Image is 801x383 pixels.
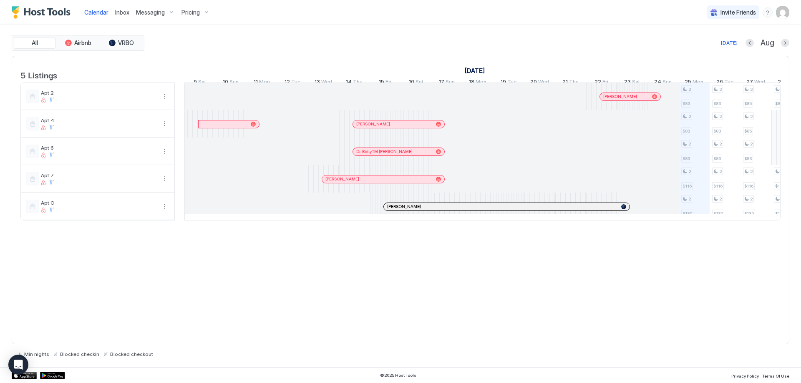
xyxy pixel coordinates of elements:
[719,169,722,174] span: 2
[379,78,384,87] span: 15
[683,183,692,189] span: $116
[719,196,722,202] span: 2
[744,211,754,216] span: $130
[688,169,691,174] span: 2
[750,87,753,92] span: 2
[356,121,390,127] span: [PERSON_NAME]
[744,77,767,89] a: August 27, 2025
[594,78,601,87] span: 22
[229,78,239,87] span: Sun
[744,128,752,134] span: $85
[387,204,421,209] span: [PERSON_NAME]
[159,119,169,129] button: More options
[476,78,486,87] span: Mon
[713,101,721,106] span: $83
[110,351,153,357] span: Blocked checkout
[191,77,208,89] a: August 9, 2025
[467,77,489,89] a: August 18, 2025
[437,77,457,89] a: August 17, 2025
[716,78,723,87] span: 26
[159,91,169,101] button: More options
[14,37,55,49] button: All
[750,196,753,202] span: 2
[688,114,691,119] span: 2
[685,78,691,87] span: 25
[530,78,537,87] span: 20
[346,78,352,87] span: 14
[41,90,156,96] span: Apt 2
[159,146,169,156] button: More options
[724,78,733,87] span: Tue
[688,141,691,147] span: 2
[713,183,723,189] span: $116
[223,78,228,87] span: 10
[409,78,414,87] span: 16
[60,351,99,357] span: Blocked checkin
[603,94,637,99] span: [PERSON_NAME]
[221,77,241,89] a: August 10, 2025
[622,77,642,89] a: August 23, 2025
[562,78,568,87] span: 21
[693,78,703,87] span: Mon
[713,211,723,216] span: $130
[746,78,753,87] span: 27
[159,91,169,101] div: menu
[285,78,290,87] span: 12
[592,77,610,89] a: August 22, 2025
[252,77,272,89] a: August 11, 2025
[528,77,551,89] a: August 20, 2025
[439,78,444,87] span: 17
[380,373,416,378] span: © 2025 Host Tools
[181,9,200,16] span: Pricing
[159,201,169,211] div: menu
[714,77,736,89] a: August 26, 2025
[713,156,721,161] span: $83
[654,78,661,87] span: 24
[688,87,691,92] span: 2
[416,78,423,87] span: Sat
[12,372,37,379] a: App Store
[159,146,169,156] div: menu
[115,9,129,16] span: Inbox
[12,35,144,51] div: tab-group
[652,77,674,89] a: August 24, 2025
[776,6,789,19] div: User profile
[159,119,169,129] div: menu
[118,39,134,47] span: VRBO
[20,68,57,81] span: 5 Listings
[781,39,789,47] button: Next month
[720,38,739,48] button: [DATE]
[683,77,705,89] a: August 25, 2025
[775,211,785,216] span: $130
[41,200,156,206] span: Apt C
[41,117,156,123] span: Apt 4
[538,78,549,87] span: Wed
[662,78,672,87] span: Sun
[602,78,608,87] span: Fri
[40,372,65,379] a: Google Play Store
[560,77,581,89] a: August 21, 2025
[501,78,506,87] span: 19
[12,6,74,19] a: Host Tools Logo
[721,39,738,47] div: [DATE]
[469,78,474,87] span: 18
[720,9,756,16] span: Invite Friends
[719,87,722,92] span: 2
[569,78,579,87] span: Thu
[254,78,258,87] span: 11
[761,38,774,48] span: Aug
[750,169,753,174] span: 2
[775,183,784,189] span: $116
[377,77,393,89] a: August 15, 2025
[115,8,129,17] a: Inbox
[750,114,753,119] span: 2
[407,77,426,89] a: August 16, 2025
[719,141,722,147] span: 2
[315,78,320,87] span: 13
[744,183,753,189] span: $116
[136,9,165,16] span: Messaging
[57,37,99,49] button: Airbnb
[344,77,365,89] a: August 14, 2025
